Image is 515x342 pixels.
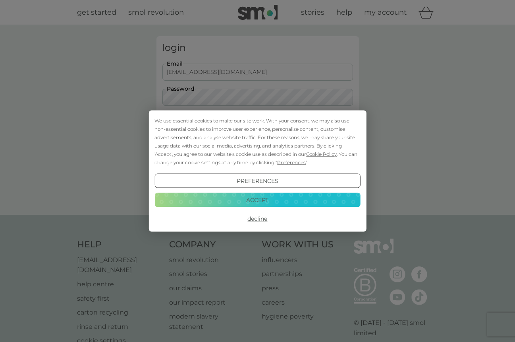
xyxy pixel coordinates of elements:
button: Decline [154,212,360,226]
div: Cookie Consent Prompt [149,111,366,232]
span: Preferences [277,159,306,165]
div: We use essential cookies to make our site work. With your consent, we may also use non-essential ... [154,117,360,167]
span: Cookie Policy [306,151,337,157]
button: Preferences [154,174,360,188]
button: Accept [154,192,360,207]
